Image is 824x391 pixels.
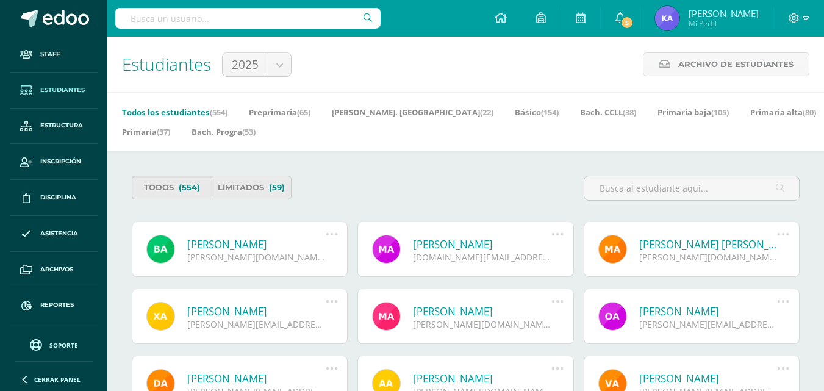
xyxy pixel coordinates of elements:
input: Busca un usuario... [115,8,381,29]
a: Bach. CCLL(38) [580,102,636,122]
span: 2025 [232,53,259,76]
a: Bach. Progra(53) [192,122,256,142]
div: [PERSON_NAME][DOMAIN_NAME][EMAIL_ADDRESS][DOMAIN_NAME] [639,251,778,263]
div: [DOMAIN_NAME][EMAIL_ADDRESS][DOMAIN_NAME] [413,251,551,263]
span: (554) [179,176,200,199]
a: Todos(554) [132,176,212,199]
a: Primaria baja(105) [657,102,729,122]
span: (37) [157,126,170,137]
a: [PERSON_NAME] [639,371,778,386]
img: 519d614acbf891c95c6aaddab0d90d84.png [655,6,679,30]
div: [PERSON_NAME][DOMAIN_NAME][EMAIL_ADDRESS][DOMAIN_NAME] [413,318,551,330]
span: Mi Perfil [689,18,759,29]
div: [PERSON_NAME][DOMAIN_NAME][EMAIL_ADDRESS][DOMAIN_NAME] [187,251,326,263]
span: (59) [269,176,285,199]
span: (554) [210,107,227,118]
div: [PERSON_NAME][EMAIL_ADDRESS][DOMAIN_NAME] [639,318,778,330]
span: Reportes [40,300,74,310]
a: [PERSON_NAME] [413,371,551,386]
a: [PERSON_NAME] [187,237,326,251]
span: Archivo de Estudiantes [678,53,794,76]
span: Cerrar panel [34,375,81,384]
a: Todos los estudiantes(554) [122,102,227,122]
span: (154) [541,107,559,118]
a: Inscripción [10,144,98,180]
a: Limitados(59) [212,176,292,199]
a: Estudiantes [10,73,98,109]
span: (53) [242,126,256,137]
a: [PERSON_NAME]. [GEOGRAPHIC_DATA](22) [332,102,493,122]
a: Reportes [10,287,98,323]
a: [PERSON_NAME] [413,237,551,251]
a: Archivo de Estudiantes [643,52,809,76]
span: (80) [803,107,816,118]
span: Estructura [40,121,83,131]
a: Estructura [10,109,98,145]
span: (65) [297,107,310,118]
div: [PERSON_NAME][EMAIL_ADDRESS][DOMAIN_NAME] [187,318,326,330]
span: (22) [480,107,493,118]
input: Busca al estudiante aquí... [584,176,799,200]
span: Staff [40,49,60,59]
a: 2025 [223,53,291,76]
a: [PERSON_NAME] [PERSON_NAME] [639,237,778,251]
a: [PERSON_NAME] [413,304,551,318]
span: [PERSON_NAME] [689,7,759,20]
a: Asistencia [10,216,98,252]
a: [PERSON_NAME] [639,304,778,318]
a: Preprimaria(65) [249,102,310,122]
a: Soporte [15,336,93,353]
span: Disciplina [40,193,76,203]
a: Staff [10,37,98,73]
a: Archivos [10,252,98,288]
a: Básico(154) [515,102,559,122]
a: [PERSON_NAME] [187,304,326,318]
span: 5 [620,16,634,29]
a: Disciplina [10,180,98,216]
span: Soporte [49,341,78,350]
span: (38) [623,107,636,118]
span: Asistencia [40,229,78,239]
span: Inscripción [40,157,81,167]
a: [PERSON_NAME] [187,371,326,386]
a: Primaria(37) [122,122,170,142]
span: Estudiantes [122,52,211,76]
a: Primaria alta(80) [750,102,816,122]
span: Estudiantes [40,85,85,95]
span: (105) [711,107,729,118]
span: Archivos [40,265,73,274]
